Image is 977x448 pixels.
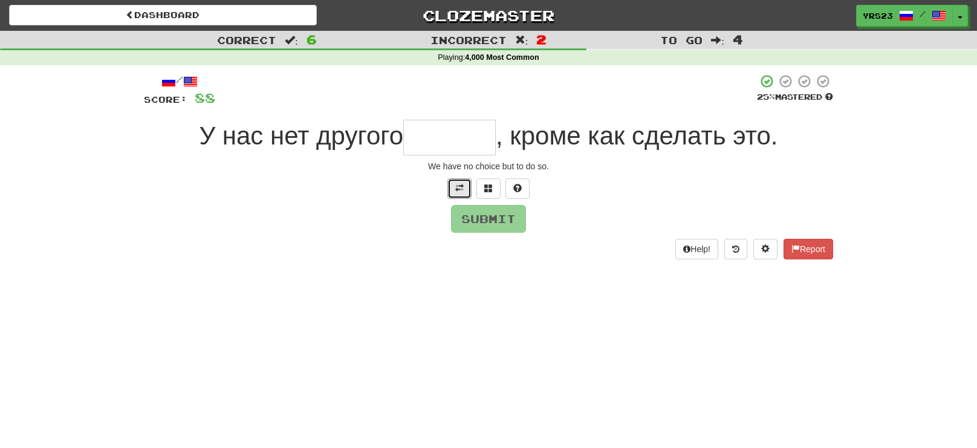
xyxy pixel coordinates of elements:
button: Switch sentence to multiple choice alt+p [476,178,501,199]
span: Score: [144,94,187,105]
button: Round history (alt+y) [724,239,747,259]
span: 6 [307,32,317,47]
span: yrs23 [863,10,893,21]
a: Dashboard [9,5,317,25]
div: / [144,74,215,89]
span: 2 [536,32,547,47]
span: , кроме как сделать это. [496,122,778,150]
a: yrs23 / [856,5,953,27]
span: Incorrect [430,34,507,46]
span: 4 [733,32,743,47]
span: Correct [217,34,276,46]
a: Clozemaster [335,5,643,26]
div: Mastered [757,92,833,103]
span: : [711,35,724,45]
span: : [515,35,528,45]
span: 25 % [757,92,775,102]
span: To go [660,34,703,46]
button: Report [784,239,833,259]
span: : [285,35,298,45]
strong: 4,000 Most Common [465,53,539,62]
span: / [920,10,926,18]
span: 88 [195,90,215,105]
span: У нас нет другого [199,122,403,150]
button: Help! [675,239,718,259]
button: Single letter hint - you only get 1 per sentence and score half the points! alt+h [505,178,530,199]
button: Submit [451,205,526,233]
div: We have no choice but to do so. [144,160,833,172]
button: Toggle translation (alt+t) [447,178,472,199]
